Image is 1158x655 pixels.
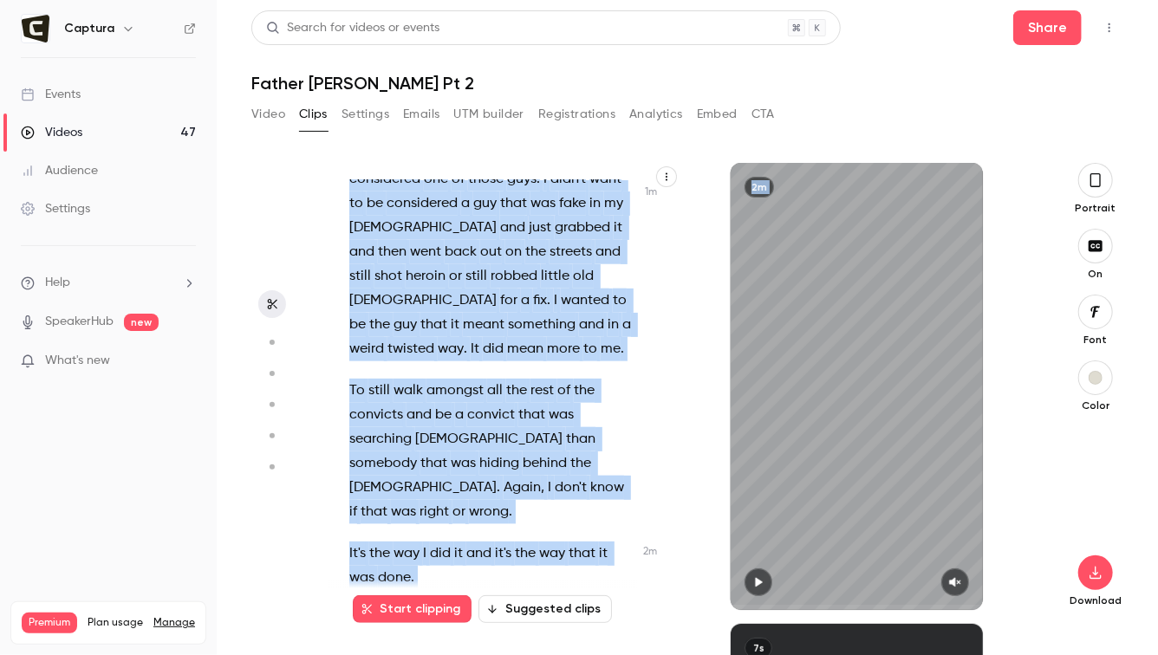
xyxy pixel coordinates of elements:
span: done [378,566,411,590]
span: me [601,337,621,361]
span: did [430,542,451,566]
span: be [435,403,452,427]
span: and [466,542,491,566]
span: of [557,379,570,403]
span: to [583,337,597,361]
span: all [487,379,503,403]
span: to [613,289,627,313]
button: Suggested clips [478,595,612,623]
span: searching [349,427,412,451]
span: I [423,542,426,566]
span: Premium [22,613,77,633]
p: On [1068,267,1123,281]
span: a [521,289,530,313]
span: my [604,191,623,216]
span: robbed [491,264,537,289]
span: the [515,542,536,566]
span: hiding [479,451,519,476]
span: [DEMOGRAPHIC_DATA] [349,289,497,313]
span: it [451,313,459,337]
span: the [369,313,390,337]
button: Registrations [538,101,615,128]
button: Emails [403,101,439,128]
span: back [445,240,477,264]
span: something [508,313,576,337]
span: amongst [426,379,484,403]
span: be [349,313,366,337]
span: Again [504,476,541,500]
span: way [438,337,464,361]
div: Search for videos or events [266,19,439,37]
span: . [464,337,467,361]
span: guy [473,191,497,216]
span: . [509,500,512,524]
p: Color [1068,399,1123,412]
span: and [349,240,374,264]
span: more [547,337,580,361]
iframe: Noticeable Trigger [175,353,196,369]
span: way [394,542,420,566]
span: the [506,379,527,403]
span: still [368,379,390,403]
span: just [529,216,551,240]
span: that [569,542,595,566]
button: Start clipping [353,595,472,623]
span: was [451,451,476,476]
span: [DEMOGRAPHIC_DATA] [349,216,497,240]
button: Embed [697,101,738,128]
span: streets [550,240,592,264]
button: Share [1013,10,1082,45]
span: then [378,240,407,264]
span: To [349,379,365,403]
span: I [554,289,557,313]
div: 2m [745,177,774,198]
div: Audience [21,162,98,179]
span: for [500,289,517,313]
span: it's [495,542,511,566]
span: new [124,314,159,331]
span: was [349,566,374,590]
span: right [420,500,449,524]
span: and [595,240,621,264]
span: it [599,542,608,566]
span: . [621,337,624,361]
span: the [570,451,591,476]
span: don't [555,476,587,500]
span: a [455,403,464,427]
span: . [547,289,550,313]
button: Top Bar Actions [1096,14,1123,42]
span: mean [507,337,543,361]
span: [DEMOGRAPHIC_DATA] [415,427,563,451]
p: Download [1068,593,1123,607]
button: Clips [299,101,328,128]
span: and [500,216,525,240]
span: I [548,476,551,500]
span: if [349,500,357,524]
span: or [449,264,462,289]
button: UTM builder [454,101,524,128]
div: Events [21,86,81,103]
div: Videos [21,124,82,141]
h6: Captura [64,20,114,37]
p: Font [1068,333,1123,347]
span: fix [533,289,547,313]
span: or [452,500,465,524]
span: considered [387,191,458,216]
img: Captura [22,15,49,42]
span: on [505,240,522,264]
span: What's new [45,352,110,370]
button: Settings [342,101,389,128]
span: out [480,240,502,264]
span: was [530,191,556,216]
div: Settings [21,200,90,217]
span: rest [530,379,554,403]
span: was [549,403,574,427]
span: It's [349,542,366,566]
span: It [471,337,479,361]
span: still [465,264,487,289]
span: twisted [387,337,434,361]
span: was [391,500,416,524]
span: , [541,476,544,500]
span: little [541,264,569,289]
span: did [483,337,504,361]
